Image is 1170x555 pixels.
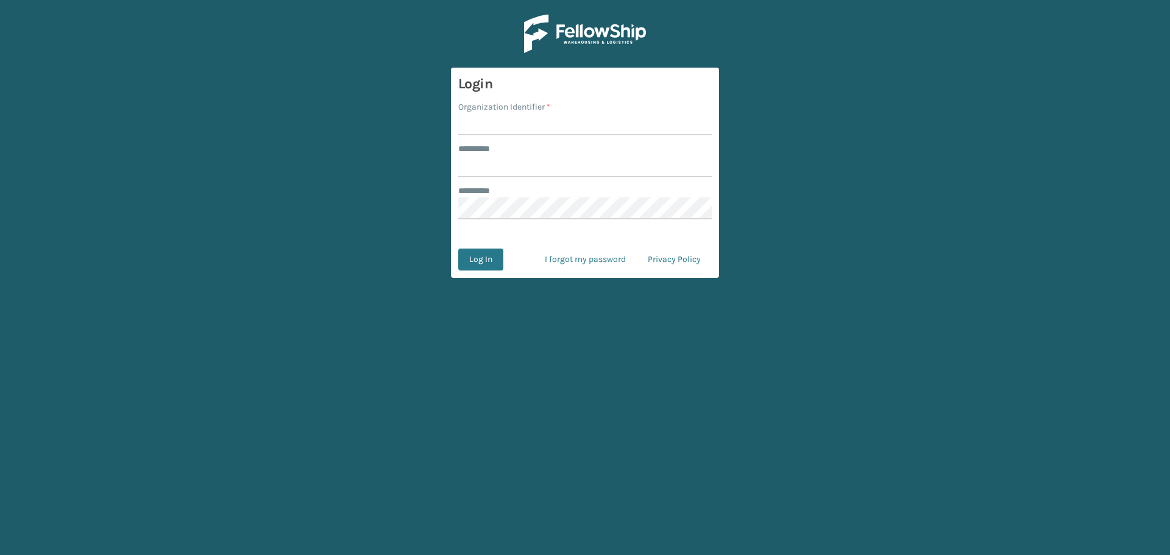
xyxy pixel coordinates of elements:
a: I forgot my password [534,249,637,270]
img: Logo [524,15,646,53]
button: Log In [458,249,503,270]
a: Privacy Policy [637,249,712,270]
label: Organization Identifier [458,101,550,113]
h3: Login [458,75,712,93]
